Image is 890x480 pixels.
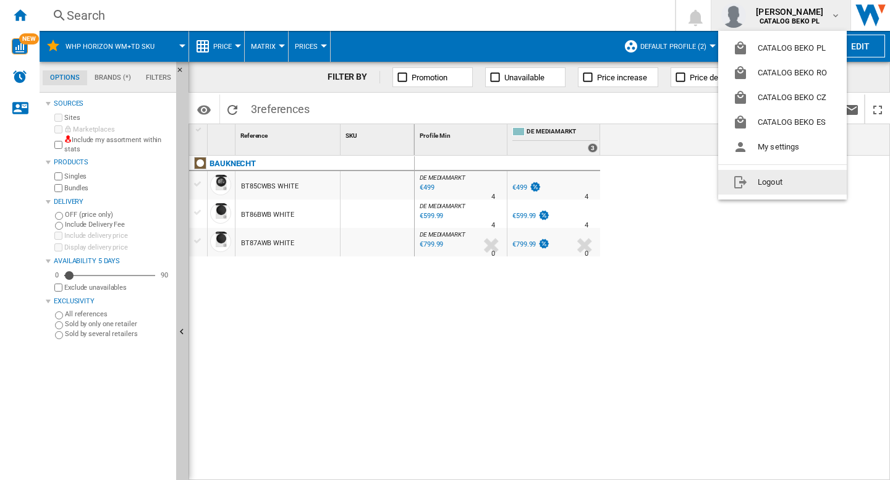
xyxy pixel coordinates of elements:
[718,170,847,195] button: Logout
[718,36,847,61] button: CATALOG BEKO PL
[718,110,847,135] button: CATALOG BEKO ES
[718,135,847,159] button: My settings
[718,61,847,85] button: CATALOG BEKO RO
[718,85,847,110] button: CATALOG BEKO CZ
